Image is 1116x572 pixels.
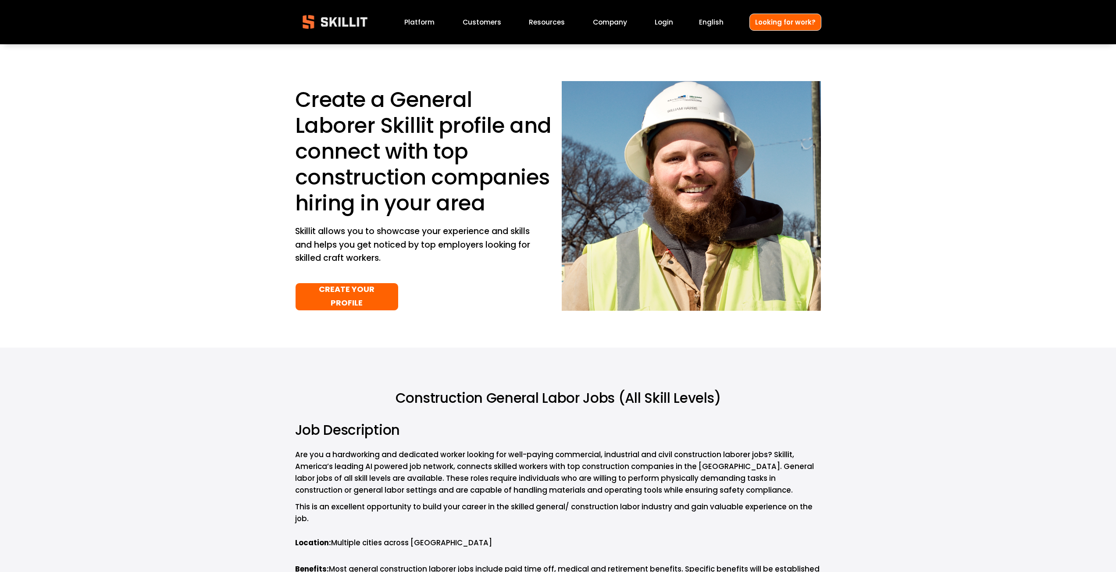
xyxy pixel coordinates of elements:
[404,16,435,28] a: Platform
[295,389,821,407] h2: Construction General Labor Jobs (All Skill Levels)
[295,501,821,525] p: This is an excellent opportunity to build your career in the skilled general/ construction labor ...
[699,16,724,28] div: language picker
[295,87,554,217] h1: Create a General Laborer Skillit profile and connect with top construction companies hiring in yo...
[295,537,821,550] p: Multiple cities across [GEOGRAPHIC_DATA]
[655,16,673,28] a: Login
[295,9,375,35] img: Skillit
[295,421,512,439] h2: Job Description
[295,283,399,311] a: CREATE YOUR PROFILE
[593,16,627,28] a: Company
[295,537,331,550] strong: Location:
[699,17,724,27] span: English
[529,16,565,28] a: folder dropdown
[529,17,565,27] span: Resources
[749,14,821,31] a: Looking for work?
[295,225,532,265] p: Skillit allows you to showcase your experience and skills and helps you get noticed by top employ...
[463,16,501,28] a: Customers
[295,449,821,496] p: Are you a hardworking and dedicated worker looking for well-paying commercial, industrial and civ...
